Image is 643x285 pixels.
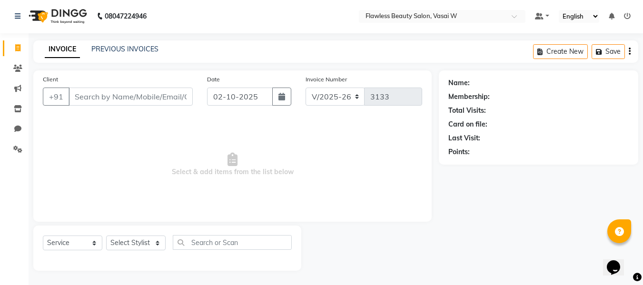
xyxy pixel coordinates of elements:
div: Membership: [448,92,490,102]
input: Search or Scan [173,235,292,250]
a: INVOICE [45,41,80,58]
span: Select & add items from the list below [43,117,422,212]
label: Date [207,75,220,84]
button: Save [592,44,625,59]
input: Search by Name/Mobile/Email/Code [69,88,193,106]
a: PREVIOUS INVOICES [91,45,158,53]
iframe: chat widget [603,247,633,275]
div: Points: [448,147,470,157]
label: Client [43,75,58,84]
div: Name: [448,78,470,88]
button: Create New [533,44,588,59]
label: Invoice Number [306,75,347,84]
b: 08047224946 [105,3,147,29]
div: Total Visits: [448,106,486,116]
div: Last Visit: [448,133,480,143]
button: +91 [43,88,69,106]
img: logo [24,3,89,29]
div: Card on file: [448,119,487,129]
